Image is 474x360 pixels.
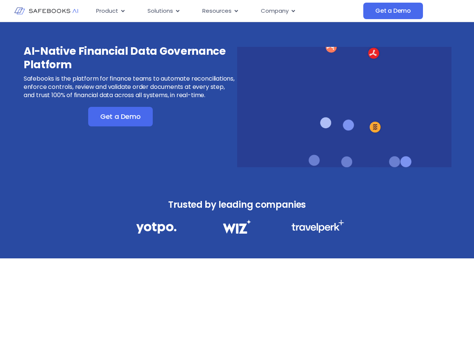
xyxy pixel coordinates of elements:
img: Financial Data Governance 1 [136,220,176,236]
span: Get a Demo [375,7,411,15]
img: Financial Data Governance 3 [291,220,344,233]
h3: AI-Native Financial Data Governance Platform [24,45,236,72]
span: Get a Demo [100,113,141,120]
span: Product [96,7,118,15]
a: Get a Demo [363,3,423,19]
nav: Menu [90,4,363,18]
img: Financial Data Governance 2 [219,220,254,234]
span: Resources [202,7,232,15]
p: Safebooks is the platform for finance teams to automate reconciliations, enforce controls, review... [24,75,236,99]
div: Menu Toggle [90,4,363,18]
span: Solutions [147,7,173,15]
a: Get a Demo [88,107,153,126]
h3: Trusted by leading companies [120,197,355,212]
span: Company [261,7,289,15]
